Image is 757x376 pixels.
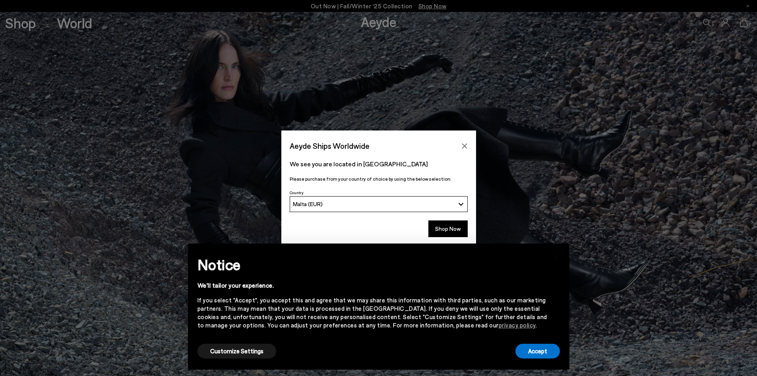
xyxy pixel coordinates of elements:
button: Customize Settings [197,344,276,358]
button: Close this notice [547,246,566,265]
a: privacy policy [499,321,536,329]
div: We'll tailor your experience. [197,281,547,290]
p: Please purchase from your country of choice by using the below selection: [290,175,468,183]
button: Close [459,140,470,152]
button: Shop Now [428,220,468,237]
div: If you select "Accept", you accept this and agree that we may share this information with third p... [197,296,547,329]
span: Malta (EUR) [293,201,323,207]
p: We see you are located in [GEOGRAPHIC_DATA] [290,159,468,169]
button: Accept [515,344,560,358]
span: Aeyde Ships Worldwide [290,139,370,153]
h2: Notice [197,254,547,275]
span: × [554,249,560,261]
span: Country [290,190,304,195]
